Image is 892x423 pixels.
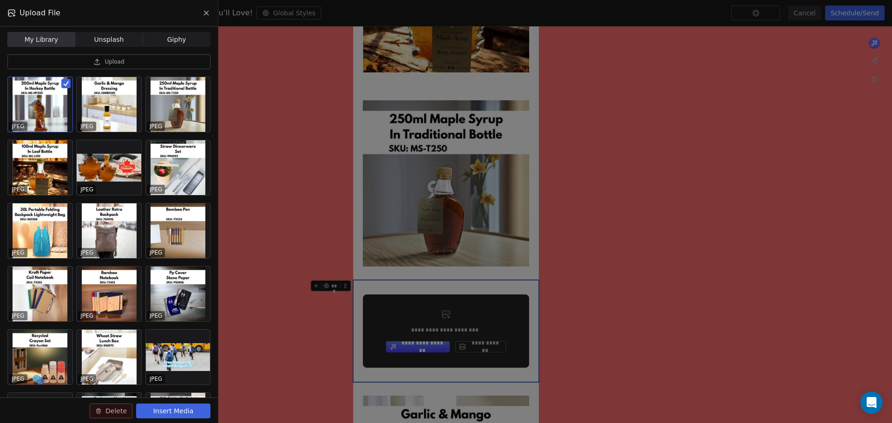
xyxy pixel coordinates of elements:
p: JPEG [150,375,163,383]
span: Giphy [167,35,186,45]
span: Upload File [20,7,60,19]
div: Open Intercom Messenger [860,391,883,414]
p: JPEG [150,312,163,319]
p: JPEG [80,312,93,319]
button: Insert Media [136,403,210,418]
p: JPEG [150,249,163,256]
p: JPEG [80,186,93,193]
p: JPEG [12,123,25,130]
p: JPEG [150,186,163,193]
p: JPEG [80,375,93,383]
p: JPEG [12,249,25,256]
p: JPEG [80,123,93,130]
p: JPEG [80,249,93,256]
p: JPEG [12,186,25,193]
p: JPEG [12,312,25,319]
button: Upload [7,54,210,69]
button: Delete [90,403,132,418]
p: JPEG [150,123,163,130]
p: JPEG [12,375,25,383]
span: Upload [105,58,124,65]
span: Unsplash [94,35,124,45]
